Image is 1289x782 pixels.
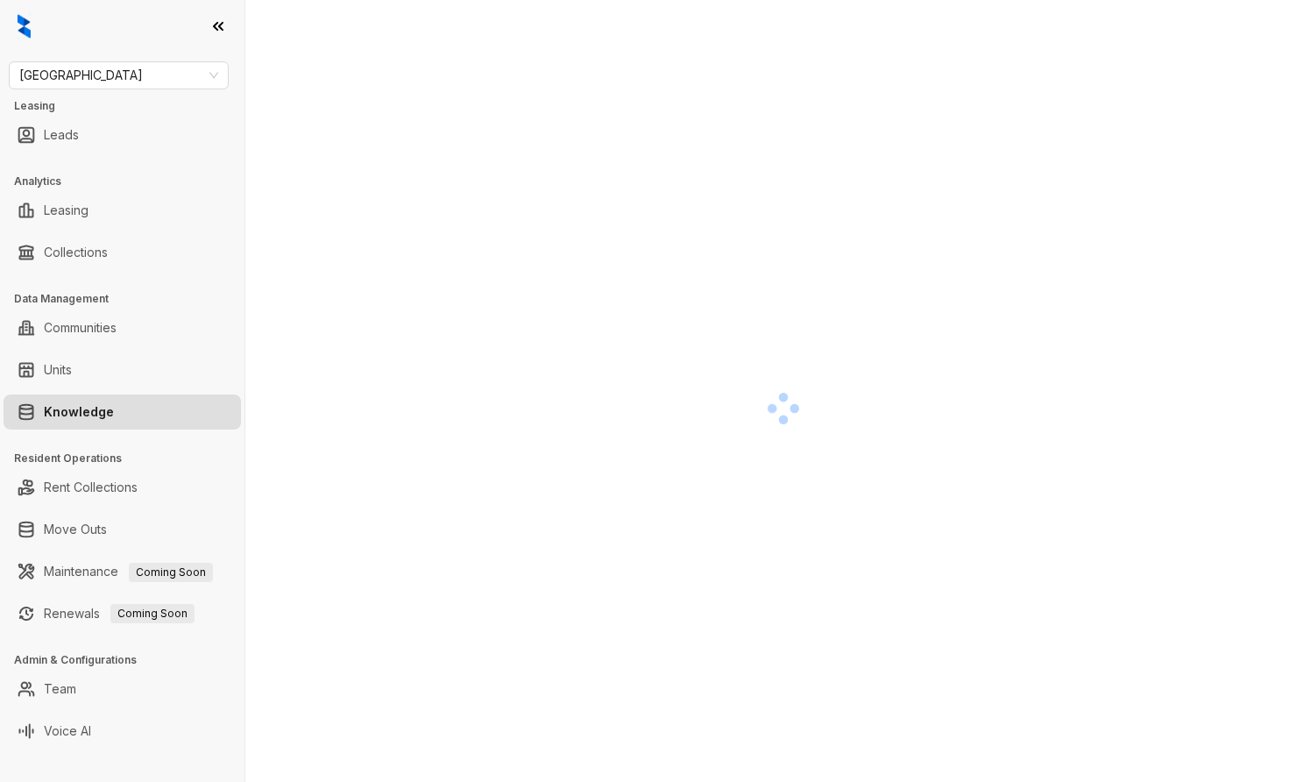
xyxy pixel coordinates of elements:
[4,352,241,387] li: Units
[110,604,195,623] span: Coming Soon
[44,512,107,547] a: Move Outs
[129,563,213,582] span: Coming Soon
[14,291,244,307] h3: Data Management
[44,596,195,631] a: RenewalsComing Soon
[14,451,244,466] h3: Resident Operations
[44,395,114,430] a: Knowledge
[44,352,72,387] a: Units
[4,714,241,749] li: Voice AI
[4,395,241,430] li: Knowledge
[14,174,244,189] h3: Analytics
[18,14,31,39] img: logo
[44,714,91,749] a: Voice AI
[4,235,241,270] li: Collections
[14,98,244,114] h3: Leasing
[44,470,138,505] a: Rent Collections
[44,235,108,270] a: Collections
[44,672,76,707] a: Team
[4,672,241,707] li: Team
[4,117,241,153] li: Leads
[44,310,117,345] a: Communities
[4,470,241,505] li: Rent Collections
[4,310,241,345] li: Communities
[44,193,89,228] a: Leasing
[19,62,218,89] span: Fairfield
[4,554,241,589] li: Maintenance
[4,193,241,228] li: Leasing
[14,652,244,668] h3: Admin & Configurations
[4,596,241,631] li: Renewals
[4,512,241,547] li: Move Outs
[44,117,79,153] a: Leads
